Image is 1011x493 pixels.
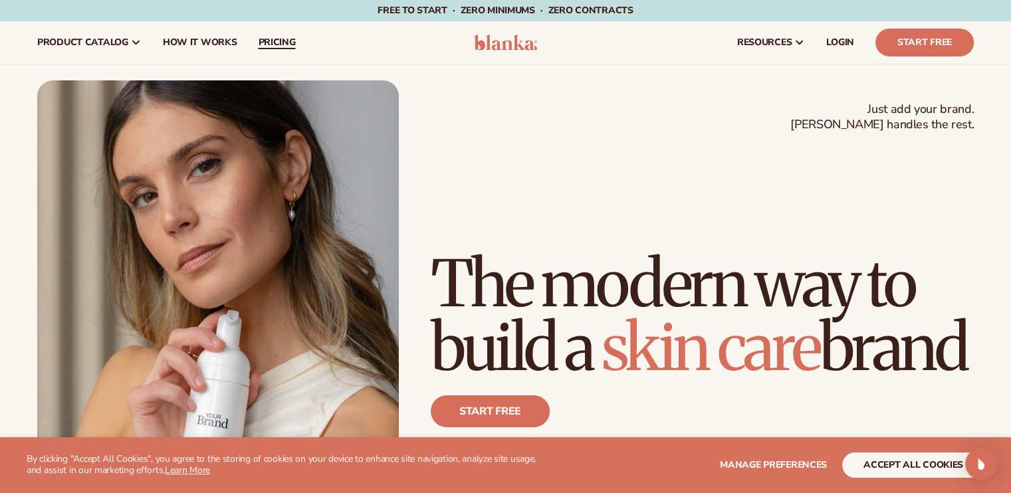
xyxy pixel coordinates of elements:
button: Manage preferences [720,452,827,478]
span: skin care [602,308,820,387]
a: resources [727,21,816,64]
span: product catalog [37,37,128,48]
span: Free to start · ZERO minimums · ZERO contracts [378,4,633,17]
a: Start Free [875,29,974,56]
img: logo [474,35,537,50]
span: How It Works [163,37,237,48]
div: Open Intercom Messenger [965,448,997,480]
a: Start free [431,395,550,427]
a: pricing [247,21,306,64]
a: How It Works [152,21,248,64]
a: product catalog [27,21,152,64]
span: pricing [258,37,295,48]
h1: The modern way to build a brand [431,252,974,379]
a: Learn More [165,464,210,476]
span: Manage preferences [720,458,827,471]
button: accept all cookies [842,452,984,478]
p: By clicking "Accept All Cookies", you agree to the storing of cookies on your device to enhance s... [27,454,551,476]
span: Just add your brand. [PERSON_NAME] handles the rest. [790,102,974,133]
a: LOGIN [816,21,865,64]
span: resources [737,37,792,48]
span: LOGIN [826,37,854,48]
